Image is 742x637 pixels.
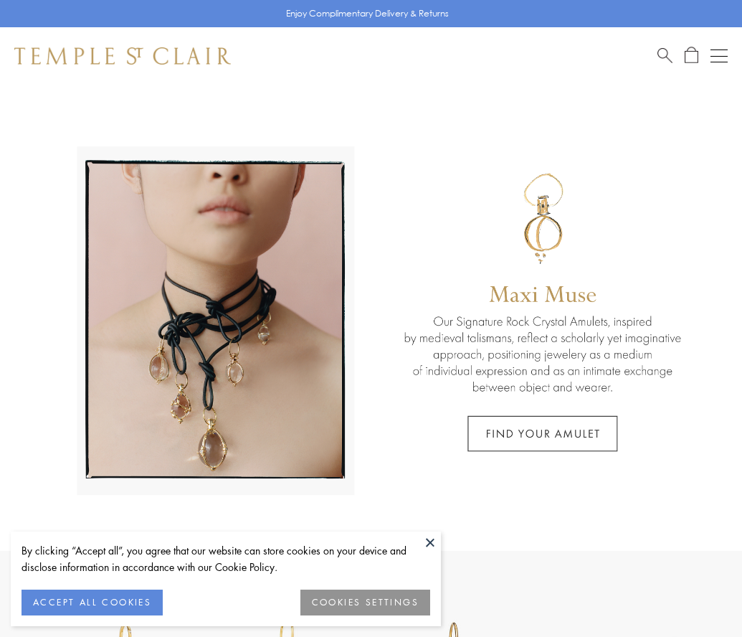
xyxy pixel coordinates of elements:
img: Temple St. Clair [14,47,231,65]
div: By clicking “Accept all”, you agree that our website can store cookies on your device and disclos... [22,542,430,575]
button: ACCEPT ALL COOKIES [22,590,163,615]
button: Open navigation [710,47,728,65]
p: Enjoy Complimentary Delivery & Returns [286,6,449,21]
a: Open Shopping Bag [685,47,698,65]
a: Search [657,47,672,65]
button: COOKIES SETTINGS [300,590,430,615]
